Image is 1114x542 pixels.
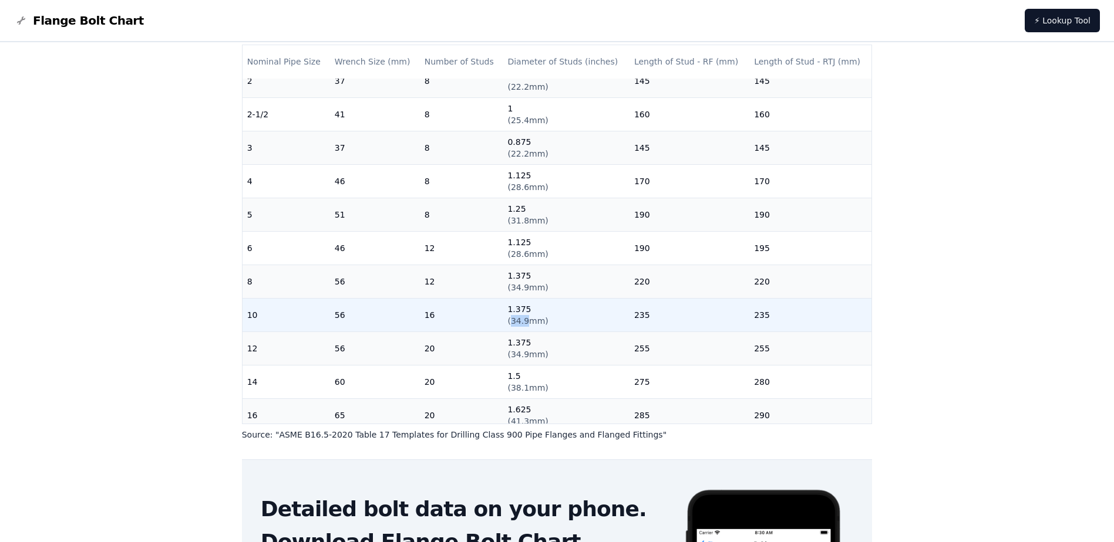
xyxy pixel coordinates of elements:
th: Length of Stud - RF (mm) [630,45,749,79]
span: Flange Bolt Chart [33,12,144,29]
td: 46 [330,231,420,265]
td: 8 [420,131,503,164]
td: 2-1/2 [243,97,330,131]
a: Flange Bolt Chart LogoFlange Bolt Chart [14,12,144,29]
th: Diameter of Studs (inches) [503,45,629,79]
span: ( 34.9mm ) [507,316,548,326]
td: 280 [749,365,871,398]
td: 190 [749,198,871,231]
td: 10 [243,298,330,331]
td: 46 [330,164,420,198]
td: 56 [330,331,420,365]
td: 0.875 [503,131,629,164]
span: ( 34.9mm ) [507,350,548,359]
td: 195 [749,231,871,265]
td: 285 [630,398,749,432]
td: 1.25 [503,198,629,231]
p: Source: " ASME B16.5-2020 Table 17 Templates for Drilling Class 900 Pipe Flanges and Flanged Fitt... [242,429,873,441]
td: 1.625 [503,398,629,432]
td: 190 [630,231,749,265]
span: ( 28.6mm ) [507,182,548,192]
td: 16 [420,298,503,331]
th: Wrench Size (mm) [330,45,420,79]
td: 1.5 [503,365,629,398]
span: ( 41.3mm ) [507,416,548,426]
td: 12 [420,265,503,298]
td: 190 [630,198,749,231]
td: 1.125 [503,231,629,265]
td: 56 [330,298,420,331]
td: 16 [243,398,330,432]
td: 12 [243,331,330,365]
td: 0.875 [503,64,629,97]
a: ⚡ Lookup Tool [1025,9,1100,32]
td: 4 [243,164,330,198]
span: ( 22.2mm ) [507,82,548,92]
td: 14 [243,365,330,398]
td: 1.375 [503,331,629,365]
td: 8 [420,97,503,131]
span: ( 25.4mm ) [507,116,548,125]
td: 8 [243,265,330,298]
td: 12 [420,231,503,265]
td: 6 [243,231,330,265]
th: Number of Studs [420,45,503,79]
td: 290 [749,398,871,432]
td: 8 [420,64,503,97]
td: 1.375 [503,298,629,331]
td: 255 [749,331,871,365]
td: 8 [420,198,503,231]
span: ( 38.1mm ) [507,383,548,392]
td: 160 [630,97,749,131]
td: 20 [420,331,503,365]
td: 8 [420,164,503,198]
td: 60 [330,365,420,398]
td: 5 [243,198,330,231]
span: ( 31.8mm ) [507,216,548,225]
td: 37 [330,131,420,164]
td: 3 [243,131,330,164]
td: 56 [330,265,420,298]
td: 41 [330,97,420,131]
h2: Detailed bolt data on your phone. [261,497,665,521]
td: 145 [749,131,871,164]
td: 20 [420,365,503,398]
th: Nominal Pipe Size [243,45,330,79]
td: 20 [420,398,503,432]
img: Flange Bolt Chart Logo [14,13,28,28]
td: 220 [630,265,749,298]
span: ( 28.6mm ) [507,249,548,259]
td: 170 [630,164,749,198]
td: 1 [503,97,629,131]
th: Length of Stud - RTJ (mm) [749,45,871,79]
td: 1.125 [503,164,629,198]
td: 160 [749,97,871,131]
td: 2 [243,64,330,97]
td: 51 [330,198,420,231]
span: ( 34.9mm ) [507,283,548,292]
td: 37 [330,64,420,97]
td: 235 [749,298,871,331]
td: 235 [630,298,749,331]
td: 145 [749,64,871,97]
td: 145 [630,131,749,164]
td: 255 [630,331,749,365]
span: ( 22.2mm ) [507,149,548,158]
td: 1.375 [503,265,629,298]
td: 145 [630,64,749,97]
td: 170 [749,164,871,198]
td: 65 [330,398,420,432]
td: 220 [749,265,871,298]
td: 275 [630,365,749,398]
